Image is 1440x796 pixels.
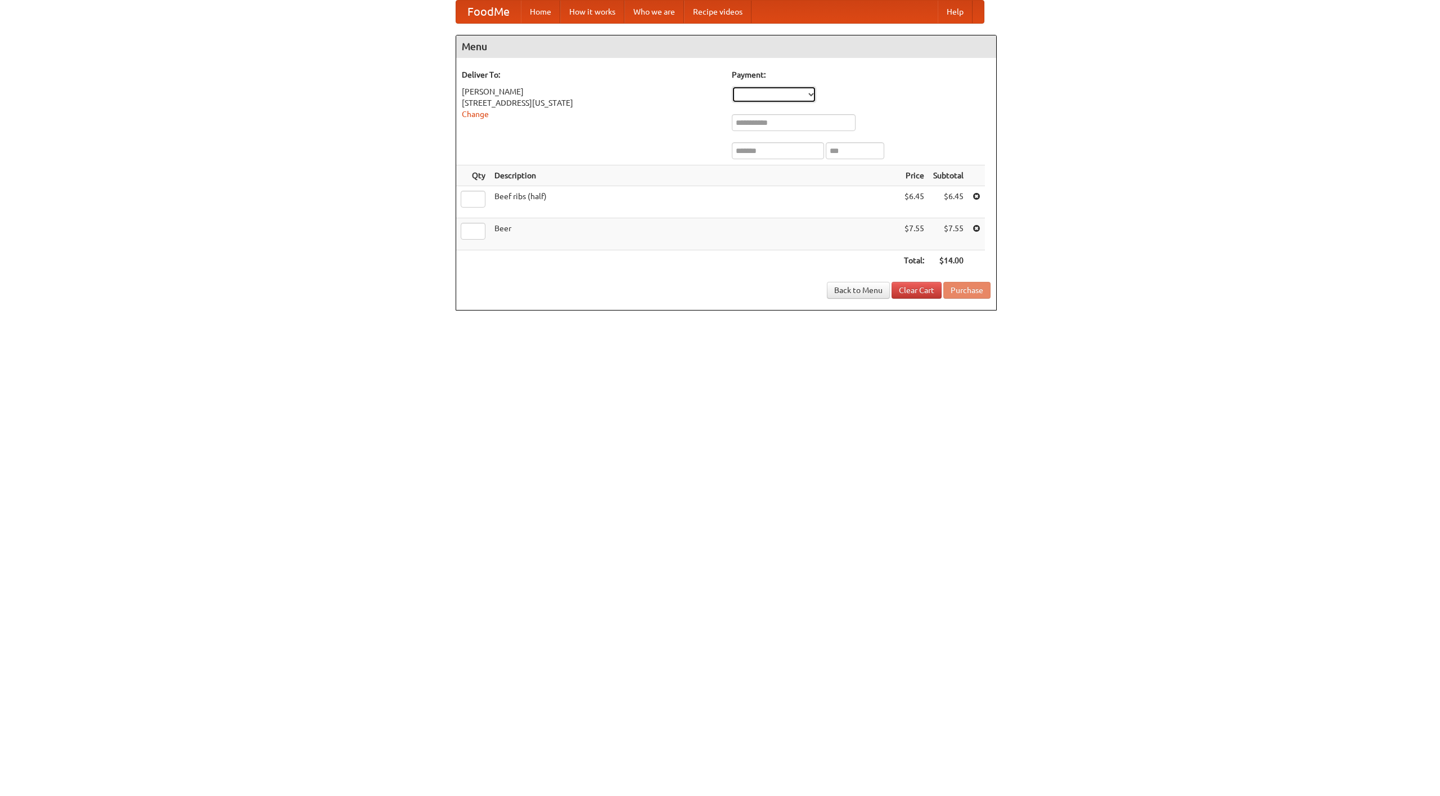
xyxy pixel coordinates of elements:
[899,250,929,271] th: Total:
[929,250,968,271] th: $14.00
[929,218,968,250] td: $7.55
[943,282,991,299] button: Purchase
[456,1,521,23] a: FoodMe
[938,1,973,23] a: Help
[462,69,721,80] h5: Deliver To:
[929,165,968,186] th: Subtotal
[490,218,899,250] td: Beer
[899,165,929,186] th: Price
[462,86,721,97] div: [PERSON_NAME]
[899,218,929,250] td: $7.55
[892,282,942,299] a: Clear Cart
[684,1,751,23] a: Recipe videos
[462,97,721,109] div: [STREET_ADDRESS][US_STATE]
[827,282,890,299] a: Back to Menu
[624,1,684,23] a: Who we are
[560,1,624,23] a: How it works
[732,69,991,80] h5: Payment:
[490,186,899,218] td: Beef ribs (half)
[929,186,968,218] td: $6.45
[456,165,490,186] th: Qty
[456,35,996,58] h4: Menu
[899,186,929,218] td: $6.45
[521,1,560,23] a: Home
[462,110,489,119] a: Change
[490,165,899,186] th: Description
